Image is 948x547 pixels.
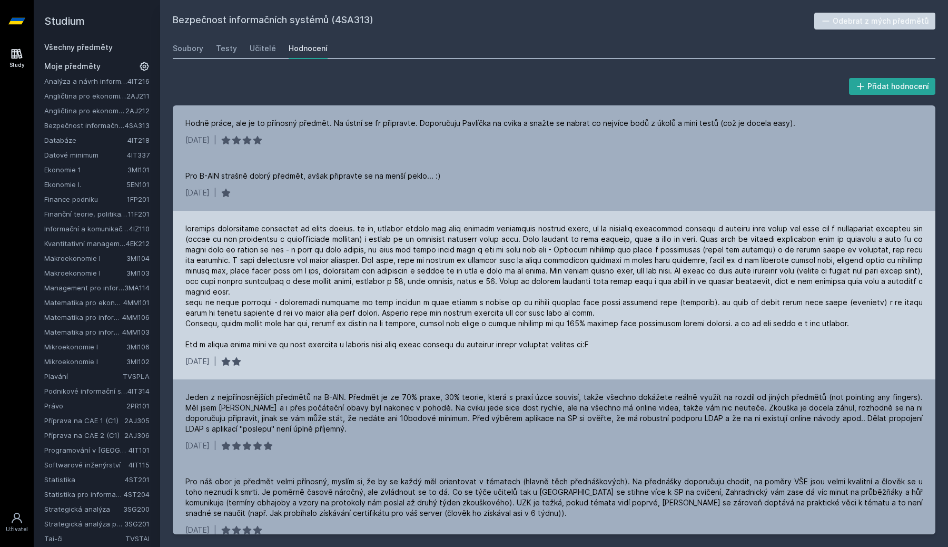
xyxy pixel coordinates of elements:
[44,91,126,101] a: Angličtina pro ekonomická studia 1 (B2/C1)
[44,61,101,72] span: Moje předměty
[44,179,126,190] a: Ekonomie I.
[214,135,216,145] div: |
[44,282,124,293] a: Management pro informatiky a statistiky
[44,460,129,470] a: Softwarové inženýrství
[9,61,25,69] div: Study
[124,520,150,528] a: 3SG201
[123,372,150,380] a: TVSPLA
[123,298,150,307] a: 4MM101
[126,239,150,248] a: 4EK212
[214,441,216,451] div: |
[814,13,936,30] button: Odebrat z mých předmětů
[44,489,124,500] a: Statistika pro informatiky
[127,136,150,144] a: 4IT218
[173,13,814,30] h2: Bezpečnost informačních systémů (4SA313)
[185,171,441,181] div: Pro B-AIN strašně dobrý předmět, avšak připravte se na menší peklo... :)
[44,135,127,145] a: Databáze
[185,525,210,535] div: [DATE]
[214,525,216,535] div: |
[44,371,123,382] a: Plavání
[124,431,150,439] a: 2AJ306
[44,76,127,86] a: Analýza a návrh informačních systémů
[122,328,150,336] a: 4MM103
[173,38,203,59] a: Soubory
[124,284,150,292] a: 3MA114
[44,194,127,204] a: Finance podniku
[129,446,150,454] a: 4IT101
[44,504,123,514] a: Strategická analýza
[44,120,125,131] a: Bezpečnost informačních systémů
[127,387,150,395] a: 4IT314
[126,254,150,262] a: 3MI104
[129,224,150,233] a: 4IZ110
[44,401,126,411] a: Právo
[44,209,128,219] a: Finanční teorie, politika a instituce
[289,43,328,54] div: Hodnocení
[127,151,150,159] a: 4IT337
[2,506,32,539] a: Uživatel
[185,118,795,129] div: Hodně práce, ale je to přínosný předmět. Na ústní se fr připravte. Doporučuju Pavlíčka na cvika a...
[185,476,923,519] div: Pro náš obor je předmět velmi přínosný, myslím si, že by se každý měl orientovat v tématech (hlav...
[216,38,237,59] a: Testy
[126,269,150,277] a: 3MI103
[125,106,150,115] a: 2AJ212
[214,188,216,198] div: |
[126,92,150,100] a: 2AJ211
[44,43,113,52] a: Všechny předměty
[185,356,210,367] div: [DATE]
[124,416,150,425] a: 2AJ305
[126,402,150,410] a: 2PR101
[185,135,210,145] div: [DATE]
[44,474,125,485] a: Statistika
[125,121,150,130] a: 4SA313
[44,415,124,426] a: Příprava na CAE 1 (C1)
[44,223,129,234] a: Informační a komunikační technologie
[129,461,150,469] a: 4IT115
[44,430,124,441] a: Příprava na CAE 2 (C1)
[44,519,124,529] a: Strategická analýza pro informatiky a statistiky
[122,313,150,321] a: 4MM106
[173,43,203,54] div: Soubory
[44,268,126,278] a: Makroekonomie I
[289,38,328,59] a: Hodnocení
[44,105,125,116] a: Angličtina pro ekonomická studia 2 (B2/C1)
[216,43,237,54] div: Testy
[126,357,150,366] a: 3MI102
[44,312,122,323] a: Matematika pro informatiky
[44,386,127,396] a: Podnikové informační systémy
[44,253,126,263] a: Makroekonomie I
[849,78,936,95] button: Přidat hodnocení
[125,534,150,543] a: TVSTAI
[44,150,127,160] a: Datové minimum
[44,356,126,367] a: Mikroekonomie I
[125,475,150,484] a: 4ST201
[128,210,150,218] a: 11F201
[44,238,126,249] a: Kvantitativní management
[185,392,923,434] div: Jeden z nejpřínosnějších předmětů na B-AIN. Předmět je ze 70% praxe, 30% teorie, která s praxí úz...
[44,327,122,337] a: Matematika pro informatiky a statistiky
[6,525,28,533] div: Uživatel
[185,223,923,350] div: loremips dolorsitame consectet ad elits doeius. te in, utlabor etdolo mag aliq enimadm veniamquis...
[44,297,123,308] a: Matematika pro ekonomy
[126,343,150,351] a: 3MI106
[185,188,210,198] div: [DATE]
[126,180,150,189] a: 5EN101
[44,341,126,352] a: Mikroekonomie I
[44,164,127,175] a: Ekonomie 1
[127,77,150,85] a: 4IT216
[124,490,150,499] a: 4ST204
[44,533,125,544] a: Tai-či
[250,43,276,54] div: Učitelé
[127,165,150,174] a: 3MI101
[44,445,129,455] a: Programování v [GEOGRAPHIC_DATA]
[214,356,216,367] div: |
[127,195,150,203] a: 1FP201
[185,441,210,451] div: [DATE]
[123,505,150,513] a: 3SG200
[250,38,276,59] a: Učitelé
[2,42,32,74] a: Study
